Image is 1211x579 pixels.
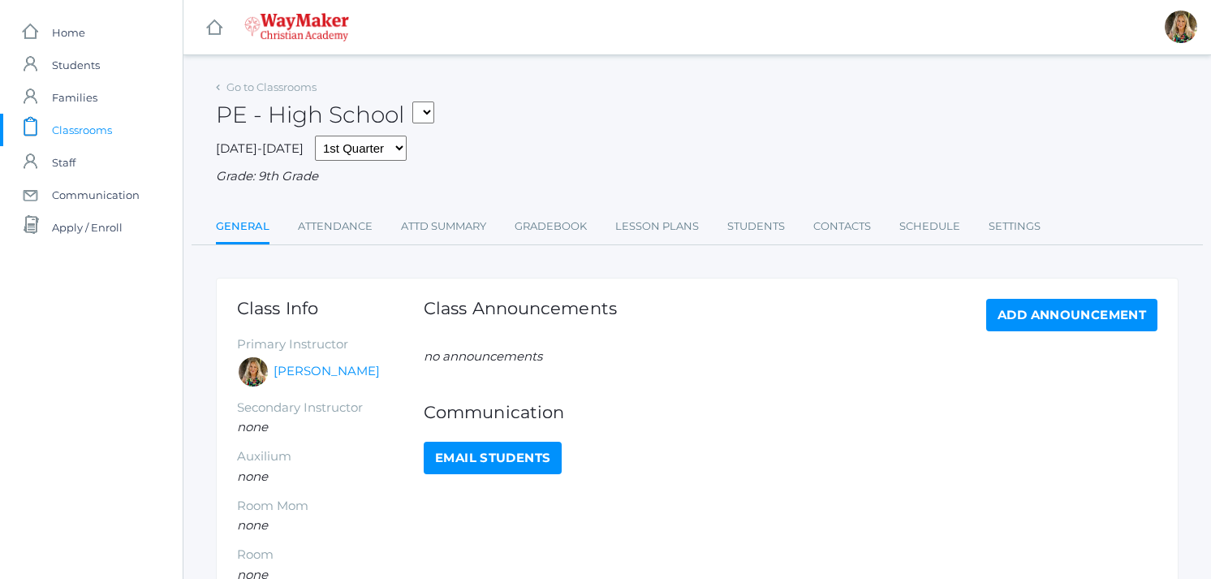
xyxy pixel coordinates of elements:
[237,401,424,415] h5: Secondary Instructor
[52,16,85,49] span: Home
[1165,11,1197,43] div: Claudia Marosz
[237,338,424,352] h5: Primary Instructor
[515,210,587,243] a: Gradebook
[52,49,100,81] span: Students
[813,210,871,243] a: Contacts
[424,403,1157,421] h1: Communication
[216,140,304,156] span: [DATE]-[DATE]
[237,419,268,434] em: none
[237,548,424,562] h5: Room
[989,210,1041,243] a: Settings
[237,356,269,388] div: Claudia Marosz
[237,469,268,484] em: none
[52,114,112,146] span: Classrooms
[615,210,699,243] a: Lesson Plans
[52,179,140,211] span: Communication
[237,517,268,533] em: none
[424,348,542,364] em: no announcements
[899,210,960,243] a: Schedule
[237,299,424,318] h1: Class Info
[226,80,317,93] a: Go to Classrooms
[727,210,785,243] a: Students
[216,102,434,127] h2: PE - High School
[401,210,486,243] a: Attd Summary
[274,362,380,381] a: [PERSON_NAME]
[244,13,349,41] img: 4_waymaker-logo-stack-white.png
[52,146,75,179] span: Staff
[216,210,269,245] a: General
[424,442,562,474] a: Email Students
[52,81,97,114] span: Families
[216,167,1179,186] div: Grade: 9th Grade
[237,499,424,513] h5: Room Mom
[237,450,424,464] h5: Auxilium
[52,211,123,244] span: Apply / Enroll
[298,210,373,243] a: Attendance
[986,299,1157,331] a: Add Announcement
[424,299,617,327] h1: Class Announcements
